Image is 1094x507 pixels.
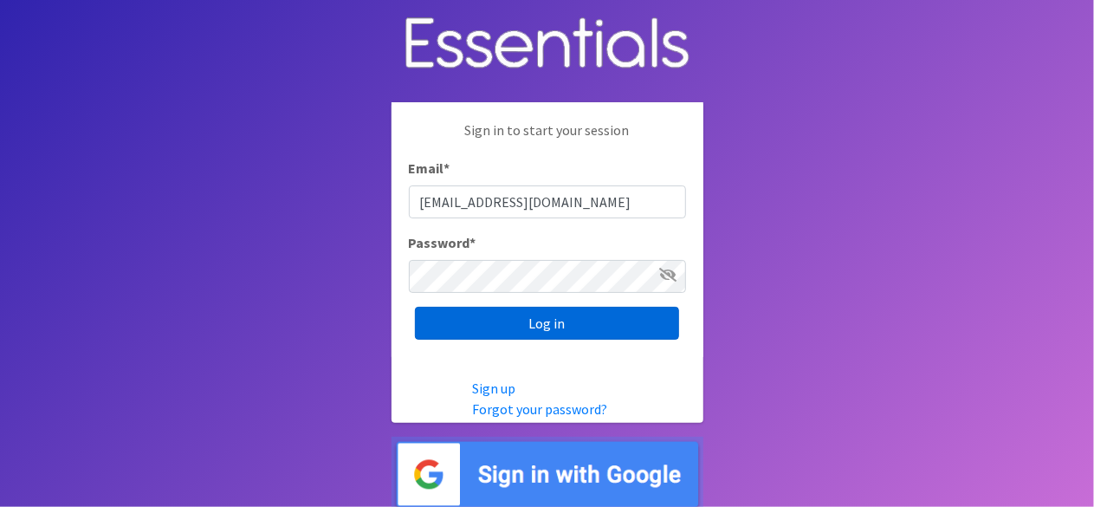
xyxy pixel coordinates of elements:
[472,380,515,397] a: Sign up
[444,159,450,177] abbr: required
[470,234,476,251] abbr: required
[409,158,450,179] label: Email
[409,232,476,253] label: Password
[472,400,607,418] a: Forgot your password?
[415,307,679,340] input: Log in
[409,120,686,158] p: Sign in to start your session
